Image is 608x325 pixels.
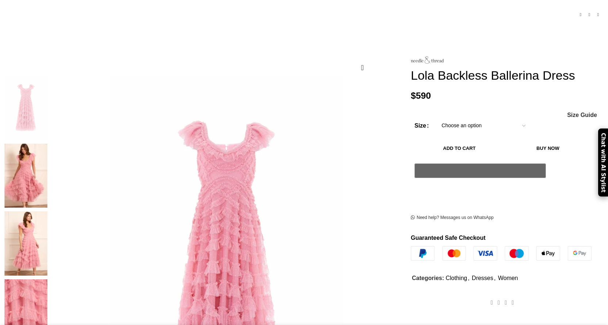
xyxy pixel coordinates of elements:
a: Need help? Messages us on WhatsApp [411,215,494,220]
a: Women [498,275,518,281]
strong: Guaranteed Safe Checkout [411,235,486,241]
span: , [494,273,496,283]
button: Add to cart [414,141,504,156]
h1: Lola Backless Ballerina Dress [411,68,603,83]
a: Facebook social link [488,297,495,308]
a: Next product [594,10,603,19]
img: Needle and Thread dresses [4,211,48,276]
img: Needle and Thread dress [4,144,48,208]
a: Clothing [446,275,467,281]
span: $ [411,90,416,100]
a: Size Guide [567,112,597,118]
a: Pinterest social link [502,297,509,308]
a: Dresses [472,275,493,281]
iframe: Casella di pagamento espresso sicuro [413,182,547,200]
span: , [468,273,469,283]
a: Previous product [576,10,585,19]
img: guaranteed-safe-checkout-bordered.j [411,246,592,261]
button: Buy now [508,141,588,156]
img: Needle and Thread [411,56,444,64]
button: Pay with GPay [414,163,546,178]
img: Needle and Thread [4,76,48,140]
a: X social link [495,297,502,308]
label: Size [414,121,429,131]
a: WhatsApp social link [509,297,516,308]
span: Categories: [412,275,444,281]
bdi: 590 [411,90,431,100]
